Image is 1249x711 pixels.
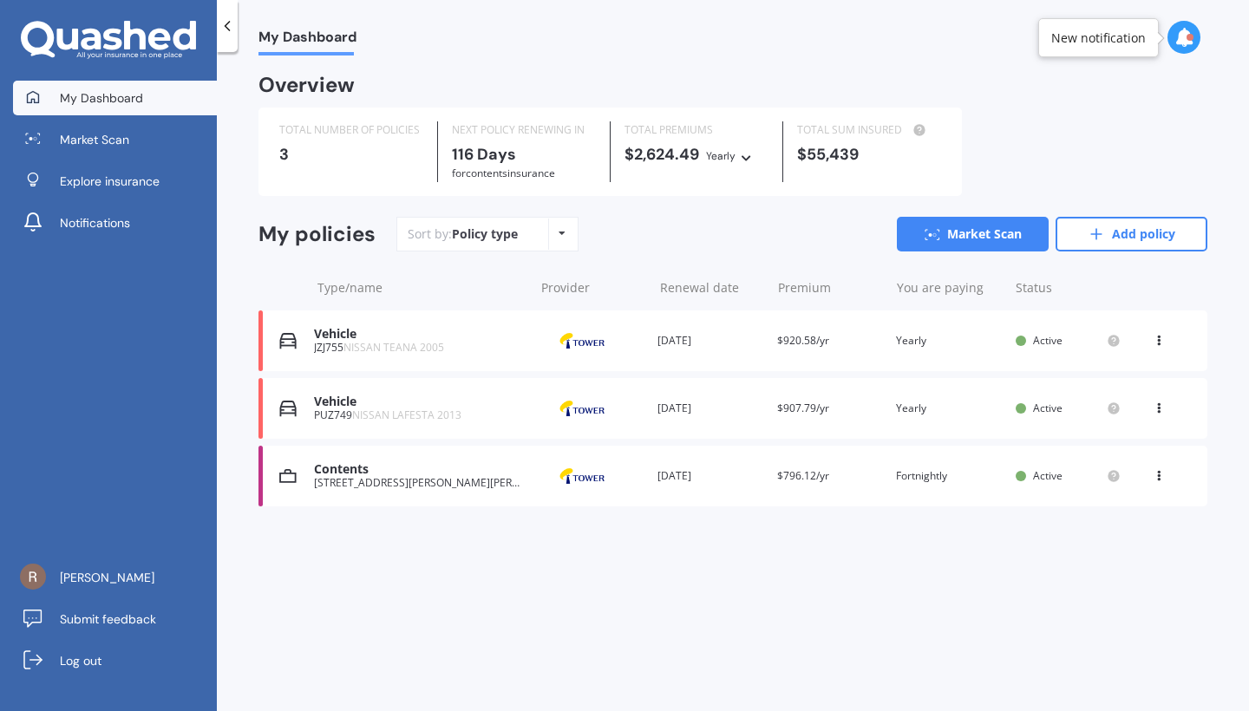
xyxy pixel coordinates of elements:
[258,29,356,52] span: My Dashboard
[897,279,1002,297] div: You are paying
[706,147,736,165] div: Yearly
[13,643,217,678] a: Log out
[1033,401,1063,415] span: Active
[279,467,297,485] img: Contents
[1033,333,1063,348] span: Active
[797,146,941,163] div: $55,439
[314,477,525,489] div: [STREET_ADDRESS][PERSON_NAME][PERSON_NAME]
[777,401,829,415] span: $907.79/yr
[279,332,297,349] img: Vehicle
[624,146,768,165] div: $2,624.49
[314,327,525,342] div: Vehicle
[1033,468,1063,483] span: Active
[314,462,525,477] div: Contents
[13,205,217,240] a: Notifications
[452,121,596,139] div: NEXT POLICY RENEWING IN
[1056,217,1207,251] a: Add policy
[896,467,1001,485] div: Fortnightly
[13,81,217,115] a: My Dashboard
[657,467,762,485] div: [DATE]
[896,332,1001,349] div: Yearly
[408,225,518,243] div: Sort by:
[624,121,768,139] div: TOTAL PREMIUMS
[660,279,765,297] div: Renewal date
[1051,29,1146,47] div: New notification
[60,214,130,232] span: Notifications
[317,279,527,297] div: Type/name
[897,217,1049,251] a: Market Scan
[20,564,46,590] img: ACg8ocK7417hy4A9MWCd8qkwq0qf3W4Vlk0Nvyt9IdtG9kyx_atHCg=s96-c
[60,652,101,669] span: Log out
[539,392,625,425] img: Tower
[60,89,143,107] span: My Dashboard
[60,569,154,586] span: [PERSON_NAME]
[452,144,516,165] b: 116 Days
[896,400,1001,417] div: Yearly
[314,395,525,409] div: Vehicle
[352,408,461,422] span: NISSAN LAFESTA 2013
[778,279,883,297] div: Premium
[539,460,625,492] img: Tower
[13,560,217,595] a: [PERSON_NAME]
[1016,279,1121,297] div: Status
[343,340,444,355] span: NISSAN TEANA 2005
[13,602,217,636] a: Submit feedback
[279,400,297,417] img: Vehicle
[60,610,156,628] span: Submit feedback
[258,76,355,94] div: Overview
[314,409,525,421] div: PUZ749
[60,173,160,190] span: Explore insurance
[279,146,423,163] div: 3
[797,121,941,139] div: TOTAL SUM INSURED
[13,164,217,199] a: Explore insurance
[279,121,423,139] div: TOTAL NUMBER OF POLICIES
[452,166,555,180] span: for Contents insurance
[539,324,625,357] img: Tower
[60,131,129,148] span: Market Scan
[777,468,829,483] span: $796.12/yr
[452,225,518,243] div: Policy type
[13,122,217,157] a: Market Scan
[541,279,646,297] div: Provider
[258,222,376,247] div: My policies
[657,400,762,417] div: [DATE]
[314,342,525,354] div: JZJ755
[657,332,762,349] div: [DATE]
[777,333,829,348] span: $920.58/yr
